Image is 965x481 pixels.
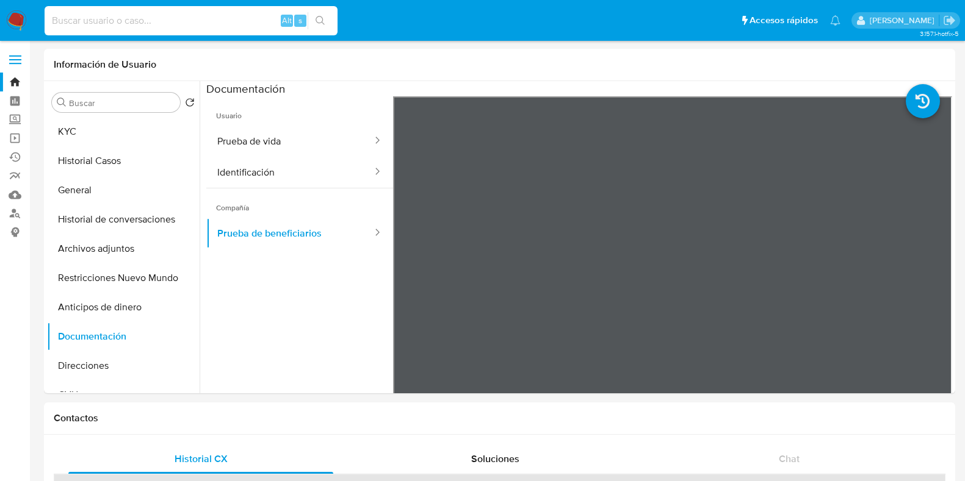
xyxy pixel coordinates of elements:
[185,98,195,111] button: Volver al orden por defecto
[870,15,939,26] p: florencia.lera@mercadolibre.com
[308,12,333,29] button: search-icon
[47,176,200,205] button: General
[298,15,302,26] span: s
[943,14,956,27] a: Salir
[47,351,200,380] button: Direcciones
[47,380,200,410] button: CVU
[54,412,945,424] h1: Contactos
[750,14,818,27] span: Accesos rápidos
[47,117,200,146] button: KYC
[47,234,200,263] button: Archivos adjuntos
[282,15,292,26] span: Alt
[47,293,200,322] button: Anticipos de dinero
[54,59,156,71] h1: Información de Usuario
[47,205,200,234] button: Historial de conversaciones
[45,13,338,29] input: Buscar usuario o caso...
[57,98,67,107] button: Buscar
[47,322,200,351] button: Documentación
[47,146,200,176] button: Historial Casos
[69,98,175,109] input: Buscar
[779,452,800,466] span: Chat
[471,452,519,466] span: Soluciones
[175,452,228,466] span: Historial CX
[47,263,200,293] button: Restricciones Nuevo Mundo
[830,15,840,26] a: Notificaciones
